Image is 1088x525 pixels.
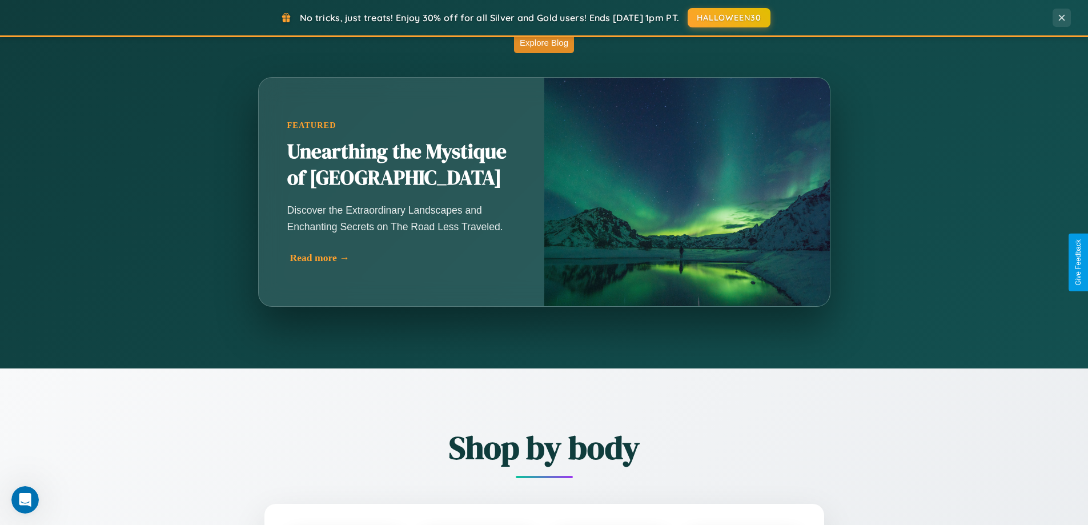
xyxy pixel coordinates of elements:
[300,12,679,23] span: No tricks, just treats! Enjoy 30% off for all Silver and Gold users! Ends [DATE] 1pm PT.
[202,426,887,470] h2: Shop by body
[11,486,39,514] iframe: Intercom live chat
[290,252,519,264] div: Read more →
[1074,239,1082,286] div: Give Feedback
[287,202,516,234] p: Discover the Extraordinary Landscapes and Enchanting Secrets on The Road Less Traveled.
[688,8,770,27] button: HALLOWEEN30
[287,139,516,191] h2: Unearthing the Mystique of [GEOGRAPHIC_DATA]
[287,121,516,130] div: Featured
[514,32,574,53] button: Explore Blog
